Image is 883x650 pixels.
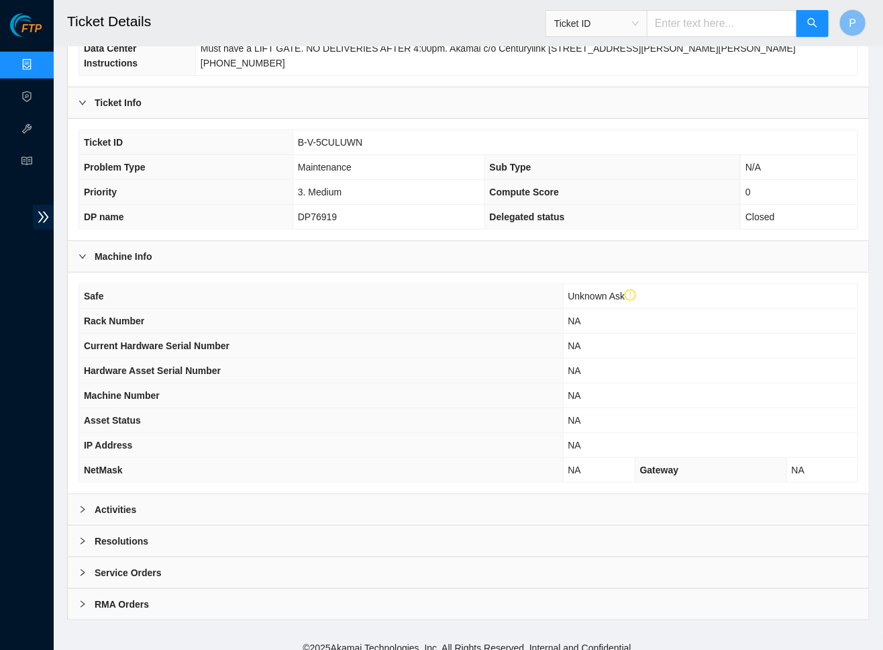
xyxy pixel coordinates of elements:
[21,23,42,36] span: FTP
[10,24,42,42] a: Akamai TechnologiesFTP
[568,365,581,376] span: NA
[490,187,559,197] span: Compute Score
[568,340,581,351] span: NA
[84,316,144,326] span: Rack Number
[79,99,87,107] span: right
[68,589,869,620] div: RMA Orders
[79,537,87,545] span: right
[796,10,829,37] button: search
[68,557,869,588] div: Service Orders
[490,212,565,222] span: Delegated status
[84,187,117,197] span: Priority
[95,249,152,264] b: Machine Info
[95,565,162,580] b: Service Orders
[568,440,581,451] span: NA
[640,465,679,475] span: Gateway
[79,252,87,261] span: right
[568,390,581,401] span: NA
[745,162,761,173] span: N/A
[84,440,132,451] span: IP Address
[21,150,32,177] span: read
[849,15,857,32] span: P
[84,137,123,148] span: Ticket ID
[568,465,581,475] span: NA
[554,13,639,34] span: Ticket ID
[807,17,818,30] span: search
[298,137,362,148] span: B-V-5CULUWN
[745,212,775,222] span: Closed
[95,95,142,110] b: Ticket Info
[839,9,866,36] button: P
[792,465,804,475] span: NA
[745,187,751,197] span: 0
[84,340,229,351] span: Current Hardware Serial Number
[95,502,136,517] b: Activities
[33,205,54,230] span: double-right
[84,365,221,376] span: Hardware Asset Serial Number
[568,316,581,326] span: NA
[625,289,637,301] span: exclamation-circle
[84,291,104,301] span: Safe
[84,162,146,173] span: Problem Type
[84,390,160,401] span: Machine Number
[298,187,342,197] span: 3. Medium
[84,465,123,475] span: NetMask
[490,162,531,173] span: Sub Type
[568,415,581,426] span: NA
[68,87,869,118] div: Ticket Info
[68,526,869,557] div: Resolutions
[95,597,149,612] b: RMA Orders
[568,291,637,301] span: Unknown Ask
[298,162,352,173] span: Maintenance
[68,241,869,272] div: Machine Info
[84,212,124,222] span: DP name
[95,534,148,549] b: Resolutions
[298,212,337,222] span: DP76919
[10,13,68,37] img: Akamai Technologies
[84,415,141,426] span: Asset Status
[68,494,869,525] div: Activities
[79,600,87,608] span: right
[79,569,87,577] span: right
[647,10,797,37] input: Enter text here...
[79,506,87,514] span: right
